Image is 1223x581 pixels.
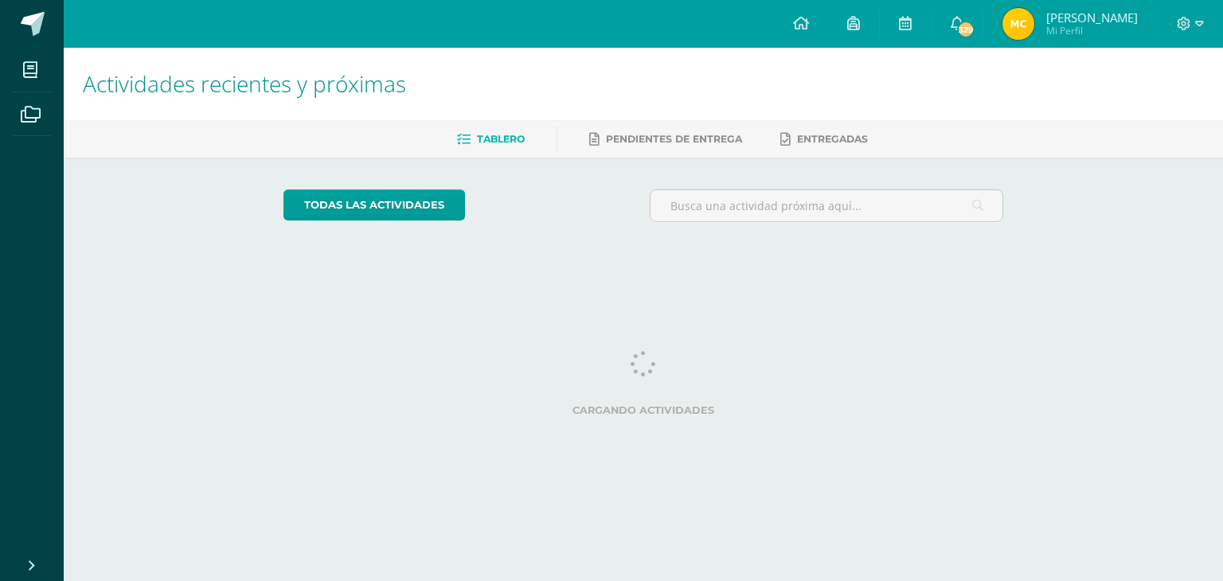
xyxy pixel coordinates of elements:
[1002,8,1034,40] img: 22a6108dc7668299ecf3147ba65ca67e.png
[1046,10,1138,25] span: [PERSON_NAME]
[1046,24,1138,37] span: Mi Perfil
[477,133,525,145] span: Tablero
[589,127,742,152] a: Pendientes de entrega
[283,189,465,220] a: todas las Actividades
[83,68,406,99] span: Actividades recientes y próximas
[457,127,525,152] a: Tablero
[957,21,975,38] span: 329
[606,133,742,145] span: Pendientes de entrega
[780,127,868,152] a: Entregadas
[797,133,868,145] span: Entregadas
[651,190,1003,221] input: Busca una actividad próxima aquí...
[283,404,1004,416] label: Cargando actividades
